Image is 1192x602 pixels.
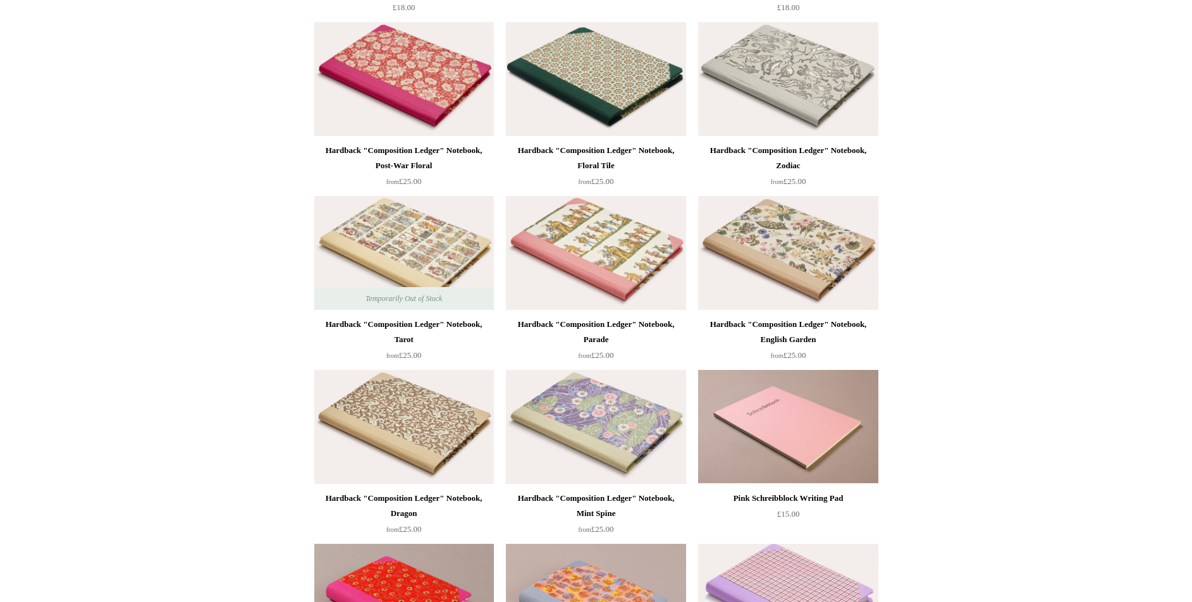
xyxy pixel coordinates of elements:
[506,370,685,484] a: Hardback "Composition Ledger" Notebook, Mint Spine Hardback "Composition Ledger" Notebook, Mint S...
[386,526,399,533] span: from
[506,22,685,136] a: Hardback "Composition Ledger" Notebook, Floral Tile Hardback "Composition Ledger" Notebook, Flora...
[771,178,783,185] span: from
[386,178,399,185] span: from
[314,370,494,484] a: Hardback "Composition Ledger" Notebook, Dragon Hardback "Composition Ledger" Notebook, Dragon
[506,196,685,310] img: Hardback "Composition Ledger" Notebook, Parade
[506,370,685,484] img: Hardback "Composition Ledger" Notebook, Mint Spine
[698,143,878,195] a: Hardback "Composition Ledger" Notebook, Zodiac from£25.00
[386,350,422,360] span: £25.00
[579,176,614,186] span: £25.00
[771,352,783,359] span: from
[393,3,415,12] span: £18.00
[314,370,494,484] img: Hardback "Composition Ledger" Notebook, Dragon
[317,491,491,521] div: Hardback "Composition Ledger" Notebook, Dragon
[698,196,878,310] a: Hardback "Composition Ledger" Notebook, English Garden Hardback "Composition Ledger" Notebook, En...
[314,317,494,369] a: Hardback "Composition Ledger" Notebook, Tarot from£25.00
[314,22,494,136] a: Hardback "Composition Ledger" Notebook, Post-War Floral Hardback "Composition Ledger" Notebook, P...
[698,22,878,136] a: Hardback "Composition Ledger" Notebook, Zodiac Hardback "Composition Ledger" Notebook, Zodiac
[506,22,685,136] img: Hardback "Composition Ledger" Notebook, Floral Tile
[698,370,878,484] a: Pink Schreibblock Writing Pad Pink Schreibblock Writing Pad
[506,143,685,195] a: Hardback "Composition Ledger" Notebook, Floral Tile from£25.00
[701,491,875,506] div: Pink Schreibblock Writing Pad
[314,196,494,310] img: Hardback "Composition Ledger" Notebook, Tarot
[777,3,800,12] span: £18.00
[314,196,494,310] a: Hardback "Composition Ledger" Notebook, Tarot Hardback "Composition Ledger" Notebook, Tarot Tempo...
[353,287,455,310] span: Temporarily Out of Stock
[579,524,614,534] span: £25.00
[317,143,491,173] div: Hardback "Composition Ledger" Notebook, Post-War Floral
[386,176,422,186] span: £25.00
[777,509,800,519] span: £15.00
[314,491,494,543] a: Hardback "Composition Ledger" Notebook, Dragon from£25.00
[317,317,491,347] div: Hardback "Composition Ledger" Notebook, Tarot
[506,317,685,369] a: Hardback "Composition Ledger" Notebook, Parade from£25.00
[579,352,591,359] span: from
[698,370,878,484] img: Pink Schreibblock Writing Pad
[701,317,875,347] div: Hardback "Composition Ledger" Notebook, English Garden
[386,524,422,534] span: £25.00
[698,317,878,369] a: Hardback "Composition Ledger" Notebook, English Garden from£25.00
[314,143,494,195] a: Hardback "Composition Ledger" Notebook, Post-War Floral from£25.00
[698,196,878,310] img: Hardback "Composition Ledger" Notebook, English Garden
[579,350,614,360] span: £25.00
[771,176,806,186] span: £25.00
[386,352,399,359] span: from
[506,491,685,543] a: Hardback "Composition Ledger" Notebook, Mint Spine from£25.00
[701,143,875,173] div: Hardback "Composition Ledger" Notebook, Zodiac
[509,491,682,521] div: Hardback "Composition Ledger" Notebook, Mint Spine
[698,22,878,136] img: Hardback "Composition Ledger" Notebook, Zodiac
[698,491,878,543] a: Pink Schreibblock Writing Pad £15.00
[579,178,591,185] span: from
[509,317,682,347] div: Hardback "Composition Ledger" Notebook, Parade
[579,526,591,533] span: from
[509,143,682,173] div: Hardback "Composition Ledger" Notebook, Floral Tile
[314,22,494,136] img: Hardback "Composition Ledger" Notebook, Post-War Floral
[506,196,685,310] a: Hardback "Composition Ledger" Notebook, Parade Hardback "Composition Ledger" Notebook, Parade
[771,350,806,360] span: £25.00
